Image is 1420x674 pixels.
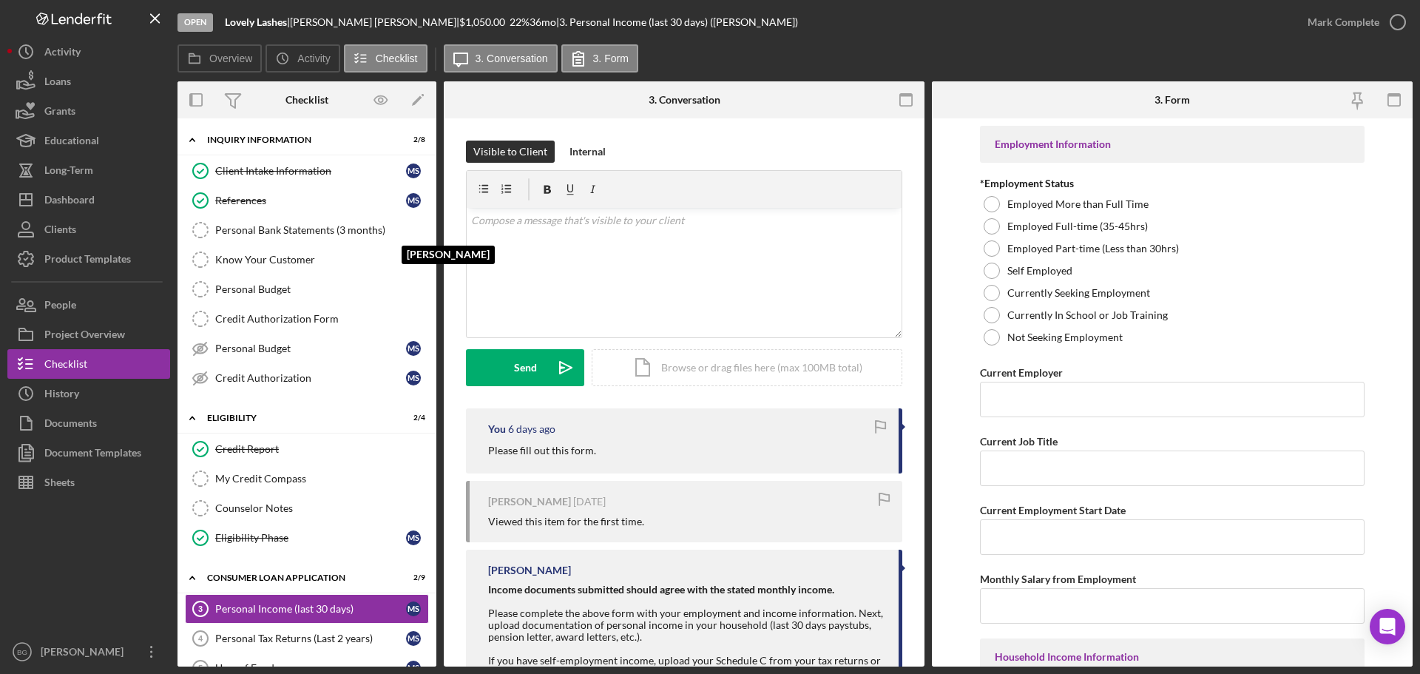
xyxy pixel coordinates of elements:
div: Personal Budget [215,343,406,354]
button: Grants [7,96,170,126]
b: Lovely Lashes [225,16,287,28]
div: You [488,423,506,435]
div: References [215,195,406,206]
a: Counselor Notes [185,493,429,523]
div: Activity [44,37,81,70]
div: Open [177,13,213,32]
div: Counselor Notes [215,502,428,514]
div: M S [406,193,421,208]
div: Personal Tax Returns (Last 2 years) [215,633,406,644]
div: People [44,290,76,323]
div: Please complete the above form with your employment and income information. Next, upload document... [488,607,884,643]
div: Mark Complete [1308,7,1379,37]
label: Employed Part-time (Less than 30hrs) [1007,243,1179,255]
a: Clients [7,215,170,244]
a: 3Personal Income (last 30 days)MS [185,594,429,624]
label: 3. Form [593,53,629,64]
button: Sheets [7,468,170,497]
label: Currently Seeking Employment [1007,287,1150,299]
div: Clients [44,215,76,248]
div: Internal [569,141,606,163]
a: 4Personal Tax Returns (Last 2 years)MS [185,624,429,653]
div: Documents [44,408,97,442]
div: | [225,16,290,28]
button: 3. Conversation [444,44,558,73]
div: Dashboard [44,185,95,218]
div: Long-Term [44,155,93,189]
tspan: 5 [198,664,203,673]
button: Loans [7,67,170,96]
div: Checklist [285,94,328,106]
button: Activity [7,37,170,67]
div: Consumer Loan Application [207,573,388,582]
button: Internal [562,141,613,163]
button: Educational [7,126,170,155]
button: Dashboard [7,185,170,215]
div: 2 / 9 [399,573,425,582]
button: Send [466,349,584,386]
button: Long-Term [7,155,170,185]
button: Checklist [344,44,427,73]
div: Checklist [44,349,87,383]
button: People [7,290,170,320]
div: [PERSON_NAME] [PERSON_NAME] | [290,16,459,28]
div: Credit Authorization [215,372,406,384]
a: My Credit Compass [185,464,429,493]
a: Personal BudgetMS [185,334,429,363]
p: Please fill out this form. [488,442,596,459]
div: *Employment Status [980,178,1365,189]
label: Monthly Salary from Employment [980,573,1136,585]
a: Credit Authorization Form [185,304,429,334]
label: Current Employer [980,366,1063,379]
div: $1,050.00 [459,16,510,28]
label: Currently In School or Job Training [1007,309,1168,321]
div: Know Your Customer [215,254,428,266]
a: Eligibility PhaseMS [185,523,429,553]
div: M S [406,631,421,646]
button: Document Templates [7,438,170,468]
div: Household Income Information [995,651,1350,663]
div: Open Intercom Messenger [1370,609,1405,644]
div: My Credit Compass [215,473,428,485]
div: Eligibility Phase [215,532,406,544]
div: Project Overview [44,320,125,353]
div: Document Templates [44,438,141,471]
button: 3. Form [561,44,638,73]
div: Client Intake Information [215,165,406,177]
div: M S [406,164,421,178]
div: 2 / 8 [399,135,425,144]
div: Personal Budget [215,283,428,295]
div: Educational [44,126,99,159]
div: [PERSON_NAME] [37,637,133,670]
strong: Income documents submitted should agree with the stated monthly income. [488,583,834,596]
button: Mark Complete [1293,7,1413,37]
label: Current Employment Start Date [980,504,1126,516]
label: Checklist [376,53,418,64]
button: Visible to Client [466,141,555,163]
label: Self Employed [1007,265,1072,277]
button: Project Overview [7,320,170,349]
button: History [7,379,170,408]
div: | 3. Personal Income (last 30 days) ([PERSON_NAME]) [556,16,798,28]
button: Product Templates [7,244,170,274]
a: Personal Bank Statements (3 months) [185,215,429,245]
button: Documents [7,408,170,438]
button: BG[PERSON_NAME] [7,637,170,667]
a: Client Intake InformationMS [185,156,429,186]
div: Uses of Funds [215,662,406,674]
div: Inquiry Information [207,135,388,144]
label: Overview [209,53,252,64]
div: Viewed this item for the first time. [488,516,644,528]
div: [PERSON_NAME] [488,565,571,576]
div: M S [406,601,421,616]
time: 2025-08-12 20:32 [508,423,555,435]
